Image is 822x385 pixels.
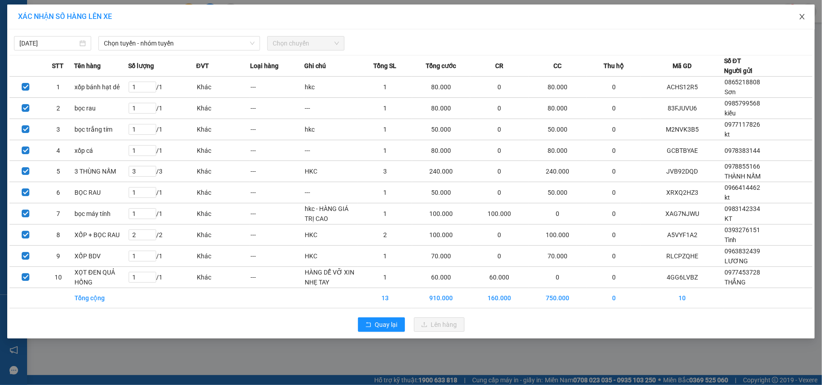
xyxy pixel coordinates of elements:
td: 160.000 [470,288,529,308]
td: XỌT ĐEN QUẢ HỒNG [74,267,128,288]
td: XAG7NJWU [641,203,724,225]
td: 0 [587,98,641,119]
td: 6 [42,182,74,203]
span: kt [724,194,730,201]
td: --- [250,246,304,267]
span: Quay lại [375,320,398,330]
td: --- [250,182,304,203]
span: down [250,41,255,46]
td: --- [250,140,304,161]
td: 80.000 [529,77,587,98]
td: bọc máy tính [74,203,128,225]
td: / 1 [128,267,196,288]
div: Số ĐT Người gửi [724,56,753,76]
td: 60.000 [412,267,470,288]
td: 7 [42,203,74,225]
td: 10 [42,267,74,288]
td: 70.000 [412,246,470,267]
td: / 1 [128,182,196,203]
td: / 1 [128,119,196,140]
td: bọc trắng tím [74,119,128,140]
td: 100.000 [412,203,470,225]
td: xốp bánh hạt dẻ [74,77,128,98]
span: Ghi chú [304,61,326,71]
span: 0985799568 [724,100,761,107]
td: BỌC RAU [74,182,128,203]
td: --- [250,267,304,288]
td: 100.000 [412,225,470,246]
td: bọc rau [74,98,128,119]
span: 0963832439 [724,247,761,255]
td: hkc - HÀNG GIÁ TRỊ CAO [304,203,358,225]
span: LƯƠNG [724,257,748,265]
input: 14/10/2025 [19,38,78,48]
span: Tổng SL [373,61,396,71]
td: 1 [358,77,412,98]
span: 0983142334 [724,205,761,212]
td: --- [250,161,304,182]
span: kt [724,131,730,138]
span: ĐVT [196,61,209,71]
td: --- [304,98,358,119]
td: hkc [304,119,358,140]
td: / 1 [128,140,196,161]
td: 1 [358,203,412,225]
span: Tình [724,236,737,243]
span: Tổng cước [426,61,456,71]
td: / 1 [128,246,196,267]
td: 0 [470,77,529,98]
td: --- [304,182,358,203]
td: Khác [196,203,251,225]
td: hkc [304,77,358,98]
td: 80.000 [412,77,470,98]
td: 1 [42,77,74,98]
span: 0977453728 [724,269,761,276]
td: 60.000 [470,267,529,288]
span: 0977117826 [724,121,761,128]
td: XRXQ2HZ3 [641,182,724,203]
td: HKC [304,161,358,182]
td: xốp cá [74,140,128,161]
td: 1 [358,98,412,119]
td: Khác [196,267,251,288]
td: 1 [358,140,412,161]
td: 2 [42,98,74,119]
button: rollbackQuay lại [358,317,405,332]
td: 240.000 [412,161,470,182]
td: 0 [587,182,641,203]
td: HKC [304,225,358,246]
td: A5VYF1A2 [641,225,724,246]
td: 0 [470,225,529,246]
td: 910.000 [412,288,470,308]
td: 0 [470,246,529,267]
td: 0 [587,119,641,140]
td: 0 [587,288,641,308]
td: 13 [358,288,412,308]
span: Chọn tuyến - nhóm tuyến [104,37,255,50]
td: 0 [587,267,641,288]
td: 750.000 [529,288,587,308]
span: Số lượng [128,61,154,71]
td: 50.000 [529,182,587,203]
td: 50.000 [412,119,470,140]
td: JVB92DQD [641,161,724,182]
td: 0 [587,225,641,246]
td: 80.000 [412,98,470,119]
td: 0 [587,77,641,98]
span: Loại hàng [250,61,279,71]
td: M2NVK3B5 [641,119,724,140]
span: 0978855166 [724,163,761,170]
td: 9 [42,246,74,267]
td: 0 [587,140,641,161]
td: Khác [196,246,251,267]
td: 3 [358,161,412,182]
td: Khác [196,77,251,98]
td: / 2 [128,225,196,246]
td: / 1 [128,98,196,119]
span: Tên hàng [74,61,101,71]
td: 0 [587,161,641,182]
td: 4GG6LVBZ [641,267,724,288]
td: / 3 [128,161,196,182]
span: CC [553,61,562,71]
td: 80.000 [529,140,587,161]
